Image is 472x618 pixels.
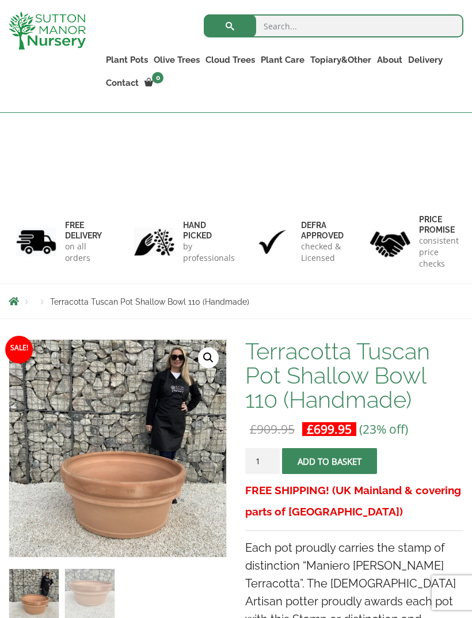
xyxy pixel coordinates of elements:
p: on all orders [65,241,102,264]
span: (23% off) [359,421,408,437]
h1: Terracotta Tuscan Pot Shallow Bowl 110 (Handmade) [245,339,463,412]
nav: Breadcrumbs [9,297,463,306]
img: 1.jpg [16,228,56,257]
span: Terracotta Tuscan Pot Shallow Bowl 110 (Handmade) [50,297,249,306]
a: 0 [142,75,167,91]
a: Delivery [405,52,446,68]
span: Sale! [5,336,33,363]
h6: FREE DELIVERY [65,220,102,241]
h6: Price promise [419,214,459,235]
img: 4.jpg [370,224,410,259]
span: 0 [152,72,163,84]
a: Contact [103,75,142,91]
a: Cloud Trees [203,52,258,68]
h3: FREE SHIPPING! (UK Mainland & covering parts of [GEOGRAPHIC_DATA]) [245,480,463,522]
h6: hand picked [183,220,235,241]
a: Olive Trees [151,52,203,68]
bdi: 909.95 [250,421,295,437]
a: Topiary&Other [307,52,374,68]
img: logo [9,12,86,50]
h6: Defra approved [301,220,344,241]
p: checked & Licensed [301,241,344,264]
span: £ [307,421,314,437]
button: Add to basket [282,448,377,474]
input: Product quantity [245,448,280,474]
p: by professionals [183,241,235,264]
span: £ [250,421,257,437]
p: consistent price checks [419,235,459,270]
img: 2.jpg [134,228,174,257]
img: 3.jpg [252,228,292,257]
input: Search... [204,14,463,37]
a: About [374,52,405,68]
a: Plant Pots [103,52,151,68]
a: View full-screen image gallery [198,347,219,368]
bdi: 699.95 [307,421,352,437]
a: Plant Care [258,52,307,68]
